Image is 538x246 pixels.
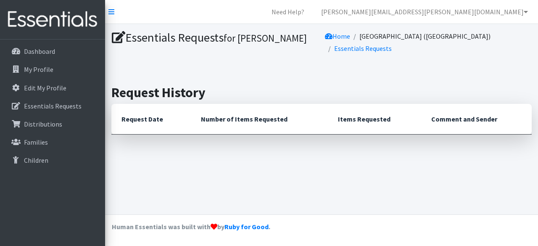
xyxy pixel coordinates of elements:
[24,102,82,110] p: Essentials Requests
[24,156,48,164] p: Children
[224,32,307,44] small: for [PERSON_NAME]
[191,104,328,135] th: Number of Items Requested
[3,116,102,132] a: Distributions
[3,152,102,169] a: Children
[265,3,311,20] a: Need Help?
[24,138,48,146] p: Families
[224,222,269,231] a: Ruby for Good
[3,98,102,114] a: Essentials Requests
[24,120,62,128] p: Distributions
[112,30,319,45] h1: Essentials Requests
[325,32,350,40] a: Home
[3,134,102,151] a: Families
[328,104,421,135] th: Items Requested
[24,84,66,92] p: Edit My Profile
[24,65,53,74] p: My Profile
[314,3,535,20] a: [PERSON_NAME][EMAIL_ADDRESS][PERSON_NAME][DOMAIN_NAME]
[111,85,532,101] h2: Request History
[3,79,102,96] a: Edit My Profile
[334,44,392,53] a: Essentials Requests
[3,43,102,60] a: Dashboard
[3,5,102,34] img: HumanEssentials
[112,222,270,231] strong: Human Essentials was built with by .
[421,104,532,135] th: Comment and Sender
[359,32,491,40] a: [GEOGRAPHIC_DATA] ([GEOGRAPHIC_DATA])
[111,104,191,135] th: Request Date
[3,61,102,78] a: My Profile
[24,47,55,56] p: Dashboard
